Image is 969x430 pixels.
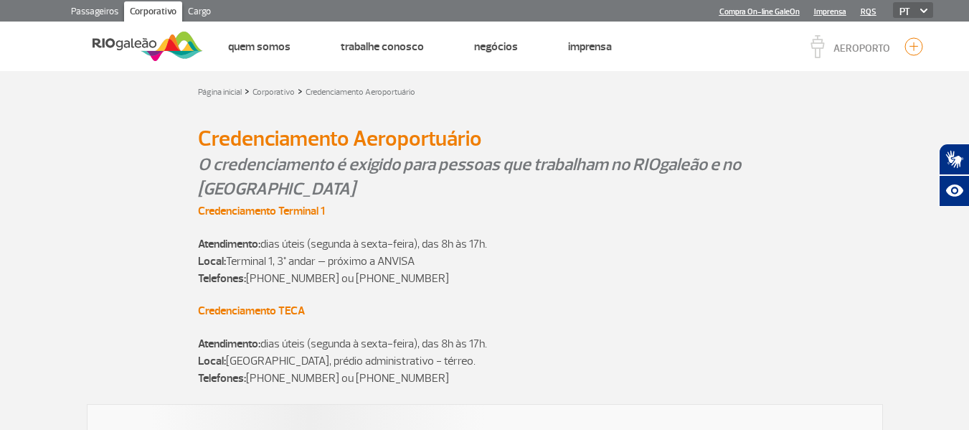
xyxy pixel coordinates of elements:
[939,144,969,207] div: Plugin de acessibilidade da Hand Talk.
[198,270,772,287] p: [PHONE_NUMBER] ou [PHONE_NUMBER]
[198,371,246,385] strong: Telefones:
[198,237,260,251] strong: Atendimento:
[198,218,772,253] p: dias úteis (segunda à sexta-feira), das 8h às 17h.
[198,318,772,352] p: dias úteis (segunda à sexta-feira), das 8h às 17h.
[245,83,250,99] a: >
[341,39,424,54] a: Trabalhe Conosco
[198,87,242,98] a: Página inicial
[568,39,612,54] a: Imprensa
[719,7,800,17] a: Compra On-line GaleOn
[198,354,226,368] strong: Local:
[939,175,969,207] button: Abrir recursos assistivos.
[474,39,518,54] a: Negócios
[861,7,876,17] a: RQS
[939,144,969,175] button: Abrir tradutor de língua de sinais.
[298,83,303,99] a: >
[198,271,246,286] strong: Telefones:
[833,44,890,54] p: AEROPORTO
[198,152,772,201] p: O credenciamento é exigido para pessoas que trabalham no RIOgaleão e no [GEOGRAPHIC_DATA]
[198,370,772,387] p: [PHONE_NUMBER] ou [PHONE_NUMBER]
[198,337,260,351] strong: Atendimento:
[198,126,772,152] h2: Credenciamento Aeroportuário
[198,205,772,218] h6: Credenciamento Terminal 1
[814,7,846,17] a: Imprensa
[228,39,290,54] a: Quem Somos
[306,87,415,98] a: Credenciamento Aeroportuário
[198,352,772,370] p: [GEOGRAPHIC_DATA], prédio administrativo - térreo.
[198,253,772,270] p: Terminal 1, 3° andar – próximo a ANVISA
[198,304,772,318] h6: Credenciamento TECA
[124,1,182,24] a: Corporativo
[182,1,217,24] a: Cargo
[252,87,295,98] a: Corporativo
[65,1,124,24] a: Passageiros
[198,254,226,268] strong: Local:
